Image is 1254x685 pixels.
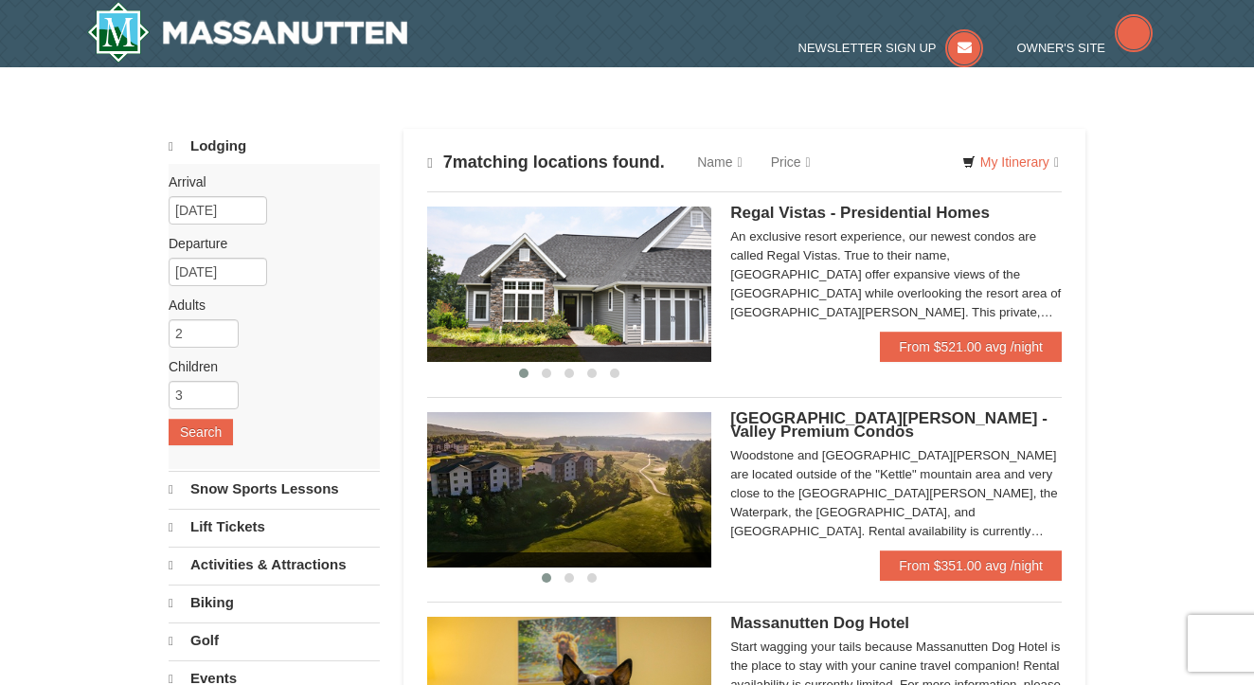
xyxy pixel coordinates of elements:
[950,148,1071,176] a: My Itinerary
[757,143,825,181] a: Price
[798,41,984,55] a: Newsletter Sign Up
[730,204,990,222] span: Regal Vistas - Presidential Homes
[880,550,1062,581] a: From $351.00 avg /night
[730,409,1048,441] span: [GEOGRAPHIC_DATA][PERSON_NAME] - Valley Premium Condos
[87,2,407,63] img: Massanutten Resort Logo
[169,129,380,164] a: Lodging
[1017,41,1106,55] span: Owner's Site
[880,332,1062,362] a: From $521.00 avg /night
[730,614,909,632] span: Massanutten Dog Hotel
[169,419,233,445] button: Search
[169,357,366,376] label: Children
[169,234,366,253] label: Departure
[683,143,756,181] a: Name
[1017,41,1154,55] a: Owner's Site
[798,41,937,55] span: Newsletter Sign Up
[169,172,366,191] label: Arrival
[169,547,380,583] a: Activities & Attractions
[730,227,1062,322] div: An exclusive resort experience, our newest condos are called Regal Vistas. True to their name, [G...
[730,446,1062,541] div: Woodstone and [GEOGRAPHIC_DATA][PERSON_NAME] are located outside of the "Kettle" mountain area an...
[169,509,380,545] a: Lift Tickets
[87,2,407,63] a: Massanutten Resort
[169,585,380,621] a: Biking
[169,471,380,507] a: Snow Sports Lessons
[169,622,380,658] a: Golf
[169,296,366,315] label: Adults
